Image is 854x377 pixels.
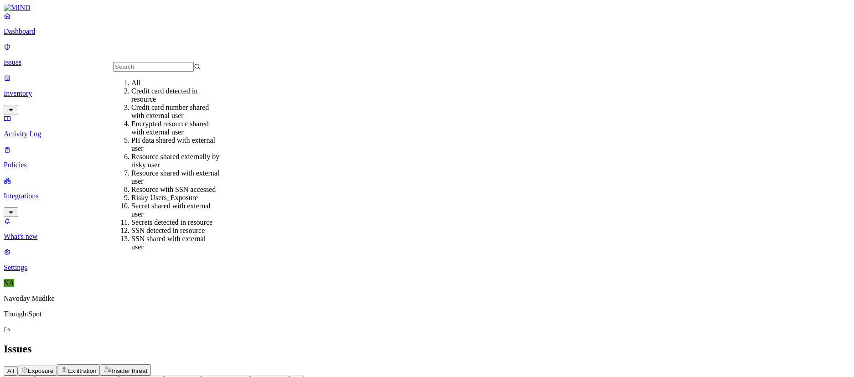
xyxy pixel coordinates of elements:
a: Integrations [4,176,850,216]
h2: Issues [4,343,850,355]
img: MIND [4,4,31,12]
div: PII data shared with external user [131,136,219,153]
a: Inventory [4,74,850,113]
div: Secrets detected in resource [131,218,219,227]
p: Integrations [4,192,850,200]
a: Dashboard [4,12,850,36]
a: MIND [4,4,850,12]
span: Exposure [28,367,53,374]
a: Activity Log [4,114,850,138]
p: Inventory [4,89,850,98]
span: Insider threat [112,367,147,374]
p: ThoughtSpot [4,310,850,318]
p: Policies [4,161,850,169]
div: Resource shared externally by risky user [131,153,219,169]
a: Settings [4,248,850,272]
div: Secret shared with external user [131,202,219,218]
div: SSN detected in resource [131,227,219,235]
a: What's new [4,217,850,241]
span: All [7,367,14,374]
div: Risky Users_Exposure [131,194,219,202]
p: Settings [4,263,850,272]
span: NA [4,279,14,287]
p: Activity Log [4,130,850,138]
input: Search [113,62,194,72]
div: Encrypted resource shared with external user [131,120,219,136]
div: Credit card number shared with external user [131,103,219,120]
p: Issues [4,58,850,67]
a: Policies [4,145,850,169]
p: Navoday Mudike [4,294,850,303]
div: Resource shared with external user [131,169,219,186]
div: Resource with SSN accessed [131,186,219,194]
div: Credit card detected in resource [131,87,219,103]
div: All [131,79,219,87]
div: SSN shared with external user [131,235,219,251]
span: Exfiltration [68,367,96,374]
a: Issues [4,43,850,67]
p: Dashboard [4,27,850,36]
p: What's new [4,232,850,241]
